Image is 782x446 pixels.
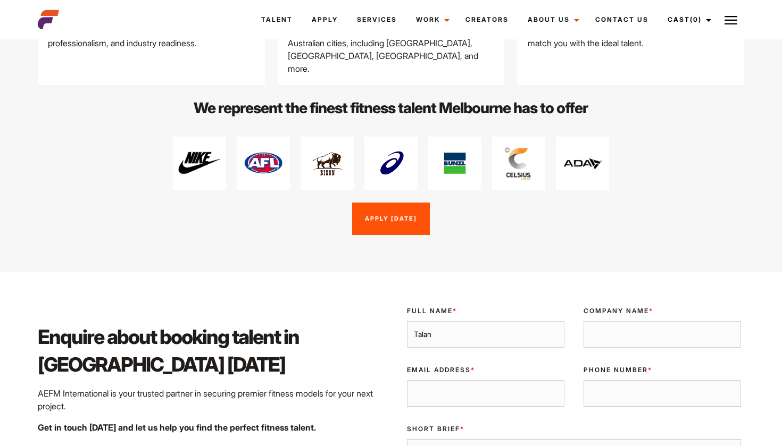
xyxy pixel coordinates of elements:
[584,306,741,316] label: Company Name
[306,142,348,184] img: images 2
[434,142,476,184] img: images 3
[370,142,412,184] img: images 1
[352,203,430,235] a: Apply [DATE]
[38,387,385,413] p: AEFM International is your trusted partner in securing premier fitness models for your next project.
[178,142,221,184] img: Nike Logo
[406,5,456,34] a: Work
[288,24,494,75] p: We provide access to fitness models across major Australian cities, including [GEOGRAPHIC_DATA], ...
[407,306,564,316] label: Full Name
[658,5,718,34] a: Cast(0)
[38,9,59,30] img: cropped-aefm-brand-fav-22-square.png
[456,5,518,34] a: Creators
[38,323,385,378] h2: Enquire about booking talent in [GEOGRAPHIC_DATA] [DATE]
[252,5,302,34] a: Talent
[347,5,406,34] a: Services
[561,142,604,184] img: ada@3x
[725,14,737,27] img: Burger icon
[586,5,658,34] a: Contact Us
[407,424,741,434] label: Short Brief
[302,5,347,34] a: Apply
[690,15,702,23] span: (0)
[584,365,741,375] label: Phone Number
[407,365,564,375] label: Email Address
[518,5,586,34] a: About Us
[242,142,285,184] img: download 1
[157,98,625,118] p: We represent the finest fitness talent Melbourne has to offer
[497,142,540,184] img: id4vZ3Dyxl
[38,422,316,433] strong: Get in touch [DATE] and let us help you find the perfect fitness talent.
